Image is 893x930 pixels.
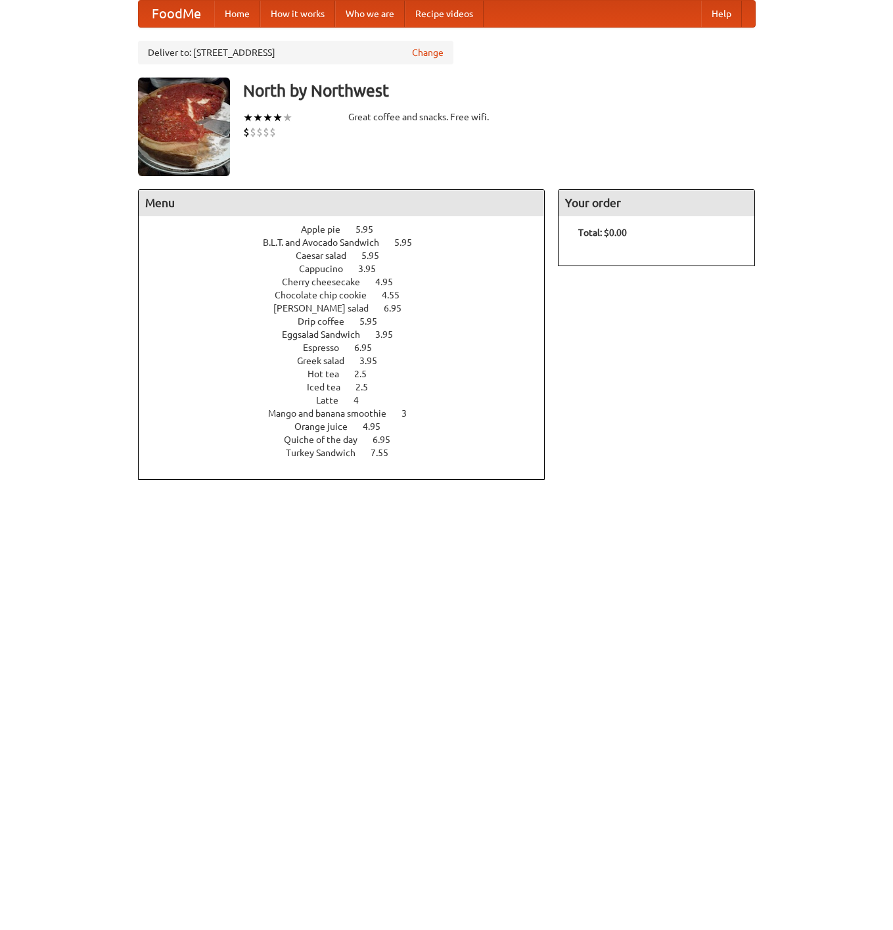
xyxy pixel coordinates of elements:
[363,421,394,432] span: 4.95
[559,190,754,216] h4: Your order
[250,125,256,139] li: $
[335,1,405,27] a: Who we are
[373,434,403,445] span: 6.95
[405,1,484,27] a: Recipe videos
[139,190,545,216] h4: Menu
[355,382,381,392] span: 2.5
[394,237,425,248] span: 5.95
[214,1,260,27] a: Home
[263,110,273,125] li: ★
[358,264,389,274] span: 3.95
[263,237,436,248] a: B.L.T. and Avocado Sandwich 5.95
[375,329,406,340] span: 3.95
[268,408,431,419] a: Mango and banana smoothie 3
[298,316,401,327] a: Drip coffee 5.95
[578,227,627,238] b: Total: $0.00
[138,41,453,64] div: Deliver to: [STREET_ADDRESS]
[243,78,756,104] h3: North by Northwest
[371,448,401,458] span: 7.55
[348,110,545,124] div: Great coffee and snacks. Free wifi.
[268,408,400,419] span: Mango and banana smoothie
[307,382,354,392] span: Iced tea
[299,264,356,274] span: Cappucino
[286,448,413,458] a: Turkey Sandwich 7.55
[263,125,269,139] li: $
[256,125,263,139] li: $
[243,110,253,125] li: ★
[296,250,403,261] a: Caesar salad 5.95
[297,356,401,366] a: Greek salad 3.95
[301,224,354,235] span: Apple pie
[701,1,742,27] a: Help
[307,382,392,392] a: Iced tea 2.5
[282,329,373,340] span: Eggsalad Sandwich
[303,342,352,353] span: Espresso
[275,290,424,300] a: Chocolate chip cookie 4.55
[359,356,390,366] span: 3.95
[382,290,413,300] span: 4.55
[273,110,283,125] li: ★
[284,434,371,445] span: Quiche of the day
[299,264,400,274] a: Cappucino 3.95
[243,125,250,139] li: $
[308,369,391,379] a: Hot tea 2.5
[294,421,405,432] a: Orange juice 4.95
[316,395,352,406] span: Latte
[316,395,383,406] a: Latte 4
[273,303,426,314] a: [PERSON_NAME] salad 6.95
[139,1,214,27] a: FoodMe
[269,125,276,139] li: $
[296,250,359,261] span: Caesar salad
[284,434,415,445] a: Quiche of the day 6.95
[303,342,396,353] a: Espresso 6.95
[138,78,230,176] img: angular.jpg
[282,329,417,340] a: Eggsalad Sandwich 3.95
[308,369,352,379] span: Hot tea
[359,316,390,327] span: 5.95
[282,277,417,287] a: Cherry cheesecake 4.95
[263,237,392,248] span: B.L.T. and Avocado Sandwich
[297,356,357,366] span: Greek salad
[253,110,263,125] li: ★
[375,277,406,287] span: 4.95
[361,250,392,261] span: 5.95
[273,303,382,314] span: [PERSON_NAME] salad
[294,421,361,432] span: Orange juice
[355,224,386,235] span: 5.95
[354,395,372,406] span: 4
[354,342,385,353] span: 6.95
[401,408,420,419] span: 3
[260,1,335,27] a: How it works
[298,316,357,327] span: Drip coffee
[301,224,398,235] a: Apple pie 5.95
[354,369,380,379] span: 2.5
[283,110,292,125] li: ★
[275,290,380,300] span: Chocolate chip cookie
[384,303,415,314] span: 6.95
[412,46,444,59] a: Change
[282,277,373,287] span: Cherry cheesecake
[286,448,369,458] span: Turkey Sandwich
